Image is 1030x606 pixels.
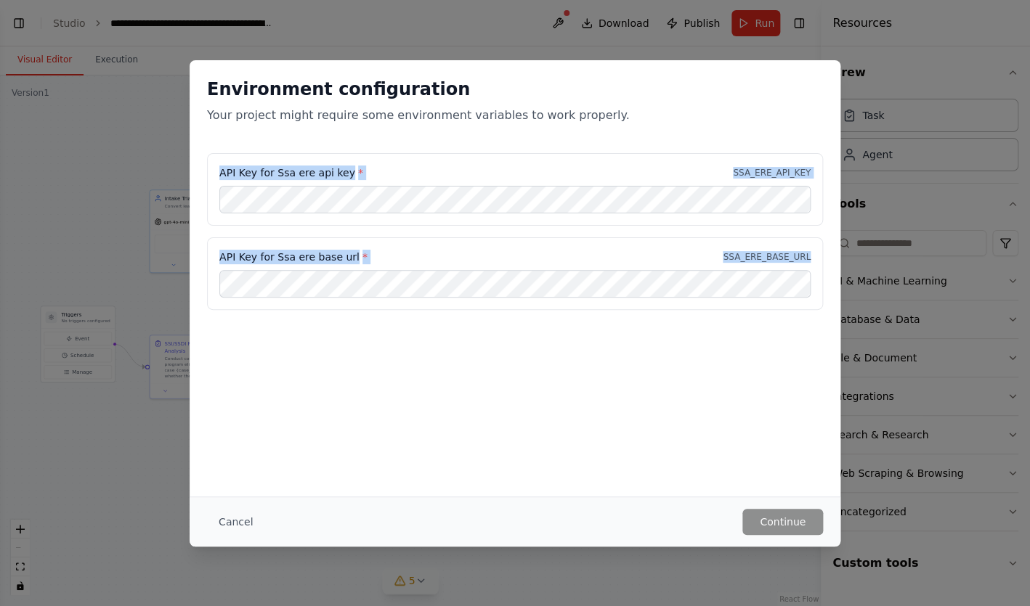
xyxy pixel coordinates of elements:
h2: Environment configuration [207,78,823,101]
label: API Key for Ssa ere base url [219,250,368,264]
button: Continue [742,509,823,535]
label: API Key for Ssa ere api key [219,165,363,180]
p: SSA_ERE_API_KEY [733,167,811,179]
p: Your project might require some environment variables to work properly. [207,107,823,124]
button: Cancel [207,509,264,535]
p: SSA_ERE_BASE_URL [723,251,811,263]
